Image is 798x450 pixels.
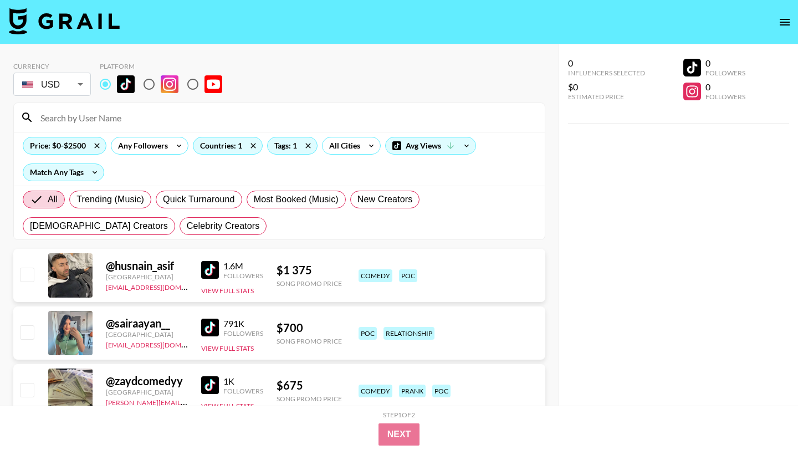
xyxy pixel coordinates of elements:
div: Estimated Price [568,93,645,101]
div: @ sairaayan__ [106,316,188,330]
button: open drawer [774,11,796,33]
div: Currency [13,62,91,70]
div: comedy [359,269,392,282]
div: 791K [223,318,263,329]
a: [EMAIL_ADDRESS][DOMAIN_NAME] [106,339,217,349]
div: Followers [705,69,745,77]
img: TikTok [117,75,135,93]
div: [GEOGRAPHIC_DATA] [106,273,188,281]
div: Song Promo Price [277,337,342,345]
button: Next [378,423,420,446]
div: comedy [359,385,392,397]
button: View Full Stats [201,344,254,352]
div: Followers [223,387,263,395]
div: prank [399,385,426,397]
div: Tags: 1 [268,137,317,154]
div: $ 675 [277,379,342,392]
div: [GEOGRAPHIC_DATA] [106,388,188,396]
div: $ 1 375 [277,263,342,277]
div: $ 700 [277,321,342,335]
div: Song Promo Price [277,279,342,288]
div: Platform [100,62,231,70]
div: Price: $0-$2500 [23,137,106,154]
span: All [48,193,58,206]
div: USD [16,75,89,94]
span: Trending (Music) [76,193,144,206]
div: poc [359,327,377,340]
div: Countries: 1 [193,137,262,154]
div: Influencers Selected [568,69,645,77]
div: poc [399,269,417,282]
button: View Full Stats [201,287,254,295]
span: Most Booked (Music) [254,193,339,206]
div: 1.6M [223,260,263,272]
div: Song Promo Price [277,395,342,403]
img: Instagram [161,75,178,93]
div: relationship [383,327,434,340]
img: TikTok [201,376,219,394]
div: 0 [705,81,745,93]
div: Followers [705,93,745,101]
img: YouTube [204,75,222,93]
div: 1K [223,376,263,387]
iframe: Drift Widget Chat Controller [743,395,785,437]
img: TikTok [201,261,219,279]
div: All Cities [323,137,362,154]
div: Followers [223,329,263,337]
button: View Full Stats [201,402,254,410]
div: Step 1 of 2 [383,411,415,419]
div: @ husnain_asif [106,259,188,273]
div: Avg Views [386,137,475,154]
img: TikTok [201,319,219,336]
div: Match Any Tags [23,164,104,181]
span: [DEMOGRAPHIC_DATA] Creators [30,219,168,233]
input: Search by User Name [34,109,538,126]
a: [EMAIL_ADDRESS][DOMAIN_NAME] [106,281,217,292]
img: Grail Talent [9,8,120,34]
div: @ zaydcomedyy [106,374,188,388]
a: [PERSON_NAME][EMAIL_ADDRESS][DOMAIN_NAME] [106,396,270,407]
span: Celebrity Creators [187,219,260,233]
div: [GEOGRAPHIC_DATA] [106,330,188,339]
div: 0 [705,58,745,69]
span: New Creators [357,193,413,206]
div: Any Followers [111,137,170,154]
div: poc [432,385,451,397]
div: Followers [223,272,263,280]
span: Quick Turnaround [163,193,235,206]
div: $0 [568,81,645,93]
div: 0 [568,58,645,69]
